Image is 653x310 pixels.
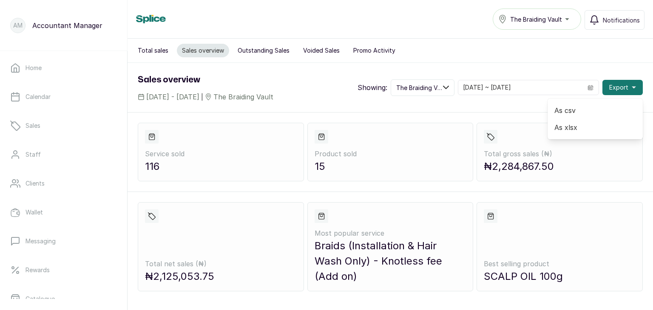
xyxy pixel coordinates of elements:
[458,80,582,95] input: Select date
[484,269,636,284] p: SCALP OIL 100g
[26,150,41,159] p: Staff
[7,114,120,138] a: Sales
[7,229,120,253] a: Messaging
[602,80,643,95] button: Export
[484,149,636,159] p: Total gross sales ( ₦ )
[13,21,23,30] p: AM
[315,149,466,159] p: Product sold
[26,237,56,245] p: Messaging
[7,56,120,80] a: Home
[7,143,120,166] a: Staff
[7,172,120,195] a: Clients
[493,8,581,30] button: The Braiding Vault
[26,93,51,101] p: Calendar
[358,82,387,93] p: Showing:
[7,200,120,224] a: Wallet
[298,44,345,57] button: Voided Sales
[145,259,297,269] p: Total net sales ( ₦ )
[26,121,40,130] p: Sales
[315,238,466,284] p: Braids (Installation & Hair Wash Only) - Knotless fee (Add on)
[585,10,644,30] button: Notifications
[26,64,42,72] p: Home
[609,83,628,92] span: Export
[548,99,643,139] div: Export
[396,83,443,92] span: The Braiding Vault
[26,266,50,274] p: Rewards
[177,44,229,57] button: Sales overview
[7,85,120,109] a: Calendar
[315,159,466,174] p: 15
[32,20,102,31] p: Accountant Manager
[348,44,400,57] button: Promo Activity
[603,16,640,25] span: Notifications
[554,122,636,132] span: As xlsx
[484,159,636,174] p: ₦2,284,867.50
[26,179,45,188] p: Clients
[133,44,173,57] button: Total sales
[145,159,297,174] p: 116
[138,73,273,87] h1: Sales overview
[145,149,297,159] p: Service sold
[315,228,466,238] p: Most popular service
[26,295,55,303] p: Catalogue
[510,15,562,24] span: The Braiding Vault
[484,259,636,269] p: Best selling product
[146,92,199,102] span: [DATE] - [DATE]
[201,93,203,101] span: |
[145,269,297,284] p: ₦2,125,053.75
[26,208,43,217] p: Wallet
[213,92,273,102] span: The Braiding Vault
[588,85,593,90] svg: calendar
[391,79,454,96] button: The Braiding Vault
[554,105,636,116] span: As csv
[7,258,120,282] a: Rewards
[233,44,295,57] button: Outstanding Sales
